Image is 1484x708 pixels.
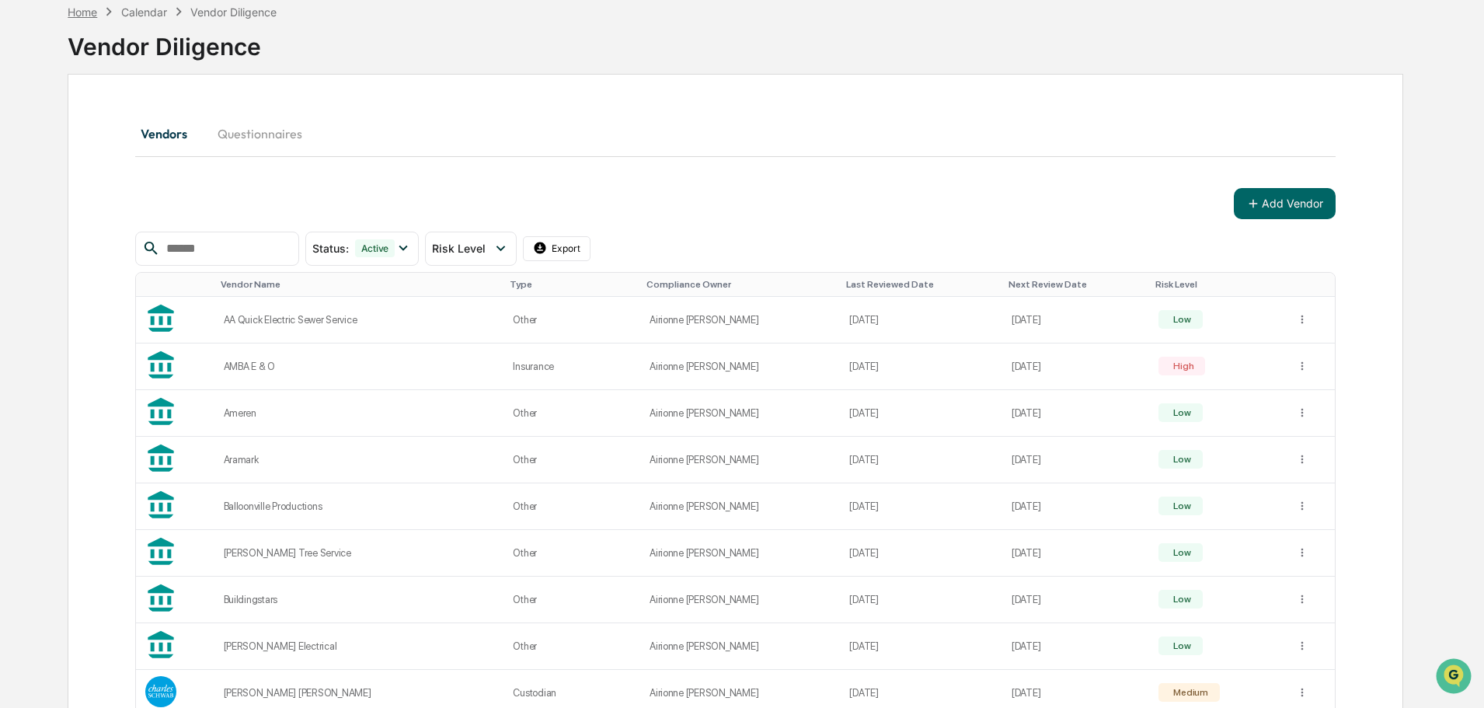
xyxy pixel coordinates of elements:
[840,297,1002,344] td: [DATE]
[68,20,1403,61] div: Vendor Diligence
[224,454,495,466] div: Aramark
[16,33,283,58] p: How can we help?
[432,242,486,255] span: Risk Level
[840,437,1002,483] td: [DATE]
[1170,314,1190,325] div: Low
[640,577,840,623] td: Airionne [PERSON_NAME]
[1170,547,1190,558] div: Low
[1002,344,1150,390] td: [DATE]
[224,547,495,559] div: [PERSON_NAME] Tree Service
[1002,297,1150,344] td: [DATE]
[135,115,205,152] button: Vendors
[640,297,840,344] td: Airionne [PERSON_NAME]
[221,279,498,290] div: Toggle SortBy
[148,279,207,290] div: Toggle SortBy
[503,530,640,577] td: Other
[48,211,126,224] span: [PERSON_NAME]
[840,530,1002,577] td: [DATE]
[106,312,199,340] a: 🗄️Attestations
[1299,279,1329,290] div: Toggle SortBy
[224,500,495,512] div: Balloonville Productions
[16,197,40,221] img: Tammy Steffen
[264,124,283,142] button: Start new chat
[1234,188,1336,219] button: Add Vendor
[355,239,395,257] div: Active
[1002,390,1150,437] td: [DATE]
[70,134,214,147] div: We're available if you need us!
[241,169,283,188] button: See all
[503,390,640,437] td: Other
[503,623,640,670] td: Other
[128,318,193,333] span: Attestations
[1008,279,1144,290] div: Toggle SortBy
[312,242,349,255] span: Status :
[138,211,169,224] span: [DATE]
[16,349,28,361] div: 🔎
[503,344,640,390] td: Insurance
[840,483,1002,530] td: [DATE]
[70,119,255,134] div: Start new chat
[640,344,840,390] td: Airionne [PERSON_NAME]
[510,279,634,290] div: Toggle SortBy
[840,390,1002,437] td: [DATE]
[1155,279,1280,290] div: Toggle SortBy
[640,623,840,670] td: Airionne [PERSON_NAME]
[846,279,995,290] div: Toggle SortBy
[840,577,1002,623] td: [DATE]
[503,297,640,344] td: Other
[1002,577,1150,623] td: [DATE]
[16,239,40,263] img: Tammy Steffen
[68,5,97,19] div: Home
[190,5,277,19] div: Vendor Diligence
[16,173,104,185] div: Past conversations
[1170,594,1190,605] div: Low
[138,253,169,266] span: [DATE]
[48,253,126,266] span: [PERSON_NAME]
[9,341,104,369] a: 🔎Data Lookup
[110,385,188,397] a: Powered byPylon
[840,344,1002,390] td: [DATE]
[503,577,640,623] td: Other
[640,483,840,530] td: Airionne [PERSON_NAME]
[224,594,495,605] div: Buildingstars
[1170,361,1193,371] div: High
[224,314,495,326] div: AA Quick Electric Sewer Service
[31,347,98,363] span: Data Lookup
[640,437,840,483] td: Airionne [PERSON_NAME]
[1434,657,1476,699] iframe: Open customer support
[640,390,840,437] td: Airionne [PERSON_NAME]
[224,361,495,372] div: AMBA E & O
[31,318,100,333] span: Preclearance
[1002,623,1150,670] td: [DATE]
[1002,483,1150,530] td: [DATE]
[640,530,840,577] td: Airionne [PERSON_NAME]
[16,319,28,332] div: 🖐️
[1170,640,1190,651] div: Low
[135,115,1336,152] div: secondary tabs example
[840,623,1002,670] td: [DATE]
[16,119,44,147] img: 1746055101610-c473b297-6a78-478c-a979-82029cc54cd1
[1002,437,1150,483] td: [DATE]
[9,312,106,340] a: 🖐️Preclearance
[523,236,591,261] button: Export
[1170,454,1190,465] div: Low
[224,640,495,652] div: [PERSON_NAME] Electrical
[145,676,176,707] img: Vendor Logo
[503,483,640,530] td: Other
[503,437,640,483] td: Other
[224,407,495,419] div: Ameren
[1170,407,1190,418] div: Low
[224,687,495,699] div: [PERSON_NAME] [PERSON_NAME]
[129,253,134,266] span: •
[33,119,61,147] img: 8933085812038_c878075ebb4cc5468115_72.jpg
[205,115,315,152] button: Questionnaires
[1002,530,1150,577] td: [DATE]
[646,279,834,290] div: Toggle SortBy
[155,385,188,397] span: Pylon
[113,319,125,332] div: 🗄️
[1170,687,1207,698] div: Medium
[129,211,134,224] span: •
[1170,500,1190,511] div: Low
